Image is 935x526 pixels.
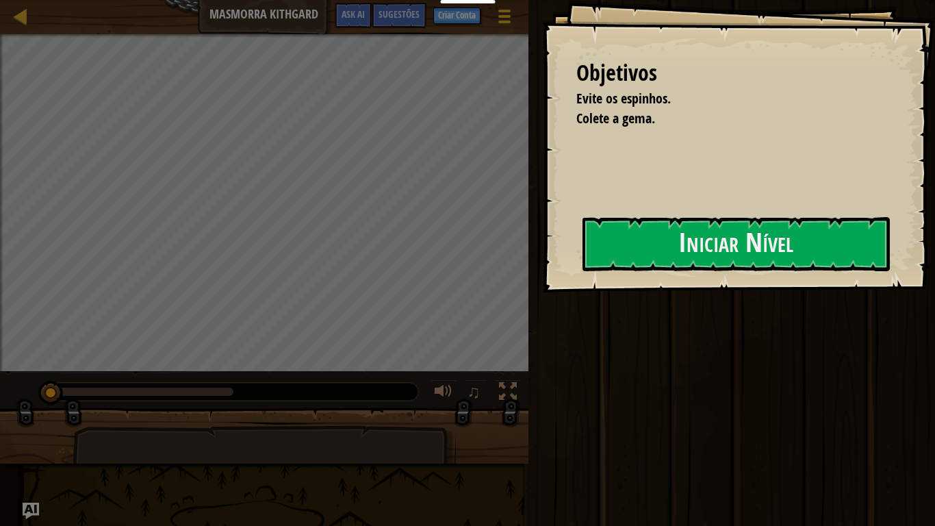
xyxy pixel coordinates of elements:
[487,3,522,35] button: Mostrar menu do jogo
[467,381,481,402] span: ♫
[433,8,481,24] button: Criar Conta
[342,8,365,21] span: Ask AI
[379,8,420,21] span: Sugestões
[576,89,671,108] span: Evite os espinhos.
[23,503,39,519] button: Ask AI
[430,379,457,408] button: Ajuste o volume
[559,109,884,129] li: Colete a gema.
[576,109,655,127] span: Colete a gema.
[335,3,372,28] button: Ask AI
[582,217,890,271] button: Iniciar Nível
[464,379,487,408] button: ♫
[576,58,887,89] div: Objetivos
[559,89,884,109] li: Evite os espinhos.
[494,379,522,408] button: Toggle fullscreen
